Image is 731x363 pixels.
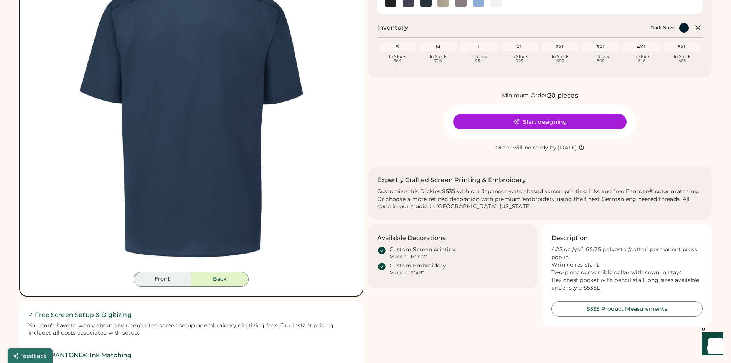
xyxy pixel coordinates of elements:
div: Max size: 9" x 9" [389,270,424,276]
div: 20 pieces [548,91,578,100]
div: 2XL [543,44,578,50]
div: In Stock 693 [543,55,578,63]
div: M [421,44,455,50]
button: S535 Product Measurements [551,301,703,317]
div: You don't have to worry about any unexpected screen setup or embroidery digitizing fees. Our inst... [28,322,354,337]
h3: Description [551,234,588,243]
button: Front [134,272,191,287]
div: In Stock 923 [502,55,537,63]
div: Order will be ready by [495,144,557,152]
div: In Stock 509 [584,55,618,63]
div: Custom Screen printing [389,246,457,254]
div: XL [502,44,537,50]
div: Max size: 15" x 17" [389,254,427,260]
div: 4.25 oz./yd², 65/35 polyester/cotton permanent press poplin Wrinkle resistant Two-piece convertib... [551,246,703,292]
div: In Stock 246 [624,55,659,63]
div: Custom Embroidery [389,262,446,270]
button: Back [191,272,249,287]
div: [DATE] [558,144,577,152]
button: Start designing [453,114,627,129]
div: In Stock 706 [421,55,455,63]
h2: Inventory [377,23,408,32]
div: In Stock 564 [380,55,415,63]
h2: ✓ Free Screen Setup & Digitizing [28,310,354,320]
div: Customize this Dickies S535 with our Japanese water-based screen printing inks and free Pantone® ... [377,188,703,211]
h2: Expertly Crafted Screen Printing & Embroidery [377,176,526,185]
div: 5XL [665,44,700,50]
div: L [462,44,496,50]
h2: ✓ Free PANTONE® Ink Matching [28,351,354,360]
div: 4XL [624,44,659,50]
div: 3XL [584,44,618,50]
div: Minimum Order: [502,92,548,99]
div: In Stock 954 [462,55,496,63]
h3: Available Decorations [377,234,446,243]
div: S [380,44,415,50]
div: Dark Navy [650,25,675,31]
div: In Stock 425 [665,55,700,63]
iframe: Front Chat [695,328,728,361]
